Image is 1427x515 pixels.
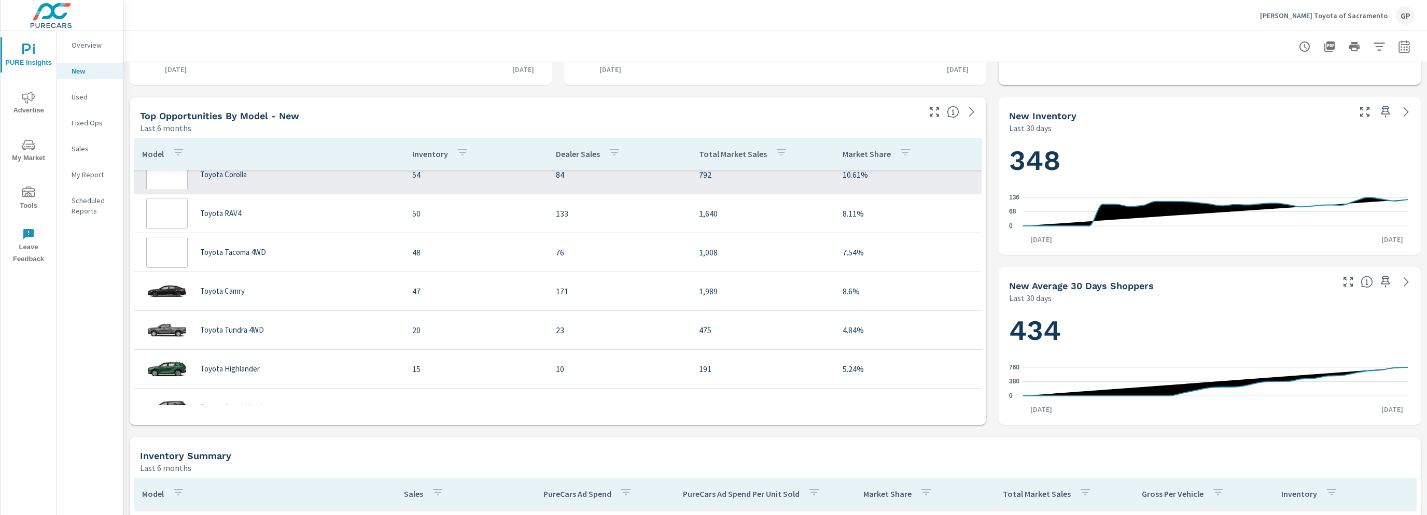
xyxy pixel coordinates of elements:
text: 0 [1009,222,1013,230]
p: Model [142,489,164,499]
p: 84 [556,168,683,181]
p: Toyota RAV4 [200,209,241,218]
p: Toyota Highlander [200,364,260,374]
p: Sales [72,144,115,154]
p: [DATE] [940,64,976,75]
text: 760 [1009,364,1019,371]
p: Last 6 months [140,462,191,474]
h5: New Average 30 Days Shoppers [1009,280,1154,291]
span: Leave Feedback [4,228,53,265]
p: 20 [412,324,539,336]
p: Used [72,92,115,102]
p: 475 [699,324,826,336]
p: 171 [556,285,683,297]
text: 68 [1009,208,1016,216]
img: glamour [146,314,188,346]
p: 10% [843,402,973,414]
button: Make Fullscreen [926,104,943,120]
p: 48 [412,246,539,259]
p: Last 30 days [1009,122,1052,134]
p: Gross Per Vehicle [1142,489,1204,499]
p: [DATE] [1374,234,1410,245]
button: Select Date Range [1394,36,1415,57]
p: 23 [556,324,683,336]
div: GP [1396,6,1415,25]
button: Print Report [1344,36,1365,57]
div: nav menu [1,31,57,269]
p: Inventory [412,149,448,159]
span: Advertise [4,91,53,117]
p: Total Market Sales [1003,489,1071,499]
span: PURE Insights [4,44,53,69]
p: 50 [412,207,539,220]
a: See more details in report [1398,274,1415,290]
p: 133 [556,207,683,220]
div: Scheduled Reports [57,193,123,219]
p: Fixed Ops [72,118,115,128]
p: 191 [699,363,826,375]
p: 792 [699,168,826,181]
button: Apply Filters [1369,36,1390,57]
p: 1,989 [699,285,826,297]
div: Used [57,89,123,105]
p: Toyota Tundra 4WD [200,325,264,335]
img: glamour [146,353,188,384]
p: Toyota Camry [200,287,245,296]
button: Make Fullscreen [1340,274,1356,290]
p: [PERSON_NAME] Toyota of Sacramento [1260,11,1388,20]
h5: Top Opportunities by Model - New [140,110,299,121]
span: A rolling 30 day total of daily Shoppers on the dealership website, averaged over the selected da... [1361,276,1373,288]
p: 1,640 [699,207,826,220]
div: Overview [57,37,123,53]
span: Save this to your personalized report [1377,274,1394,290]
p: 1,008 [699,246,826,259]
a: See more details in report [963,104,980,120]
div: Sales [57,141,123,156]
p: Scheduled Reports [72,195,115,216]
p: [DATE] [158,64,194,75]
h5: New Inventory [1009,110,1076,121]
h5: Inventory Summary [140,450,231,461]
p: Last 6 months [140,122,191,134]
div: My Report [57,167,123,182]
p: [DATE] [1374,404,1410,414]
span: Save this to your personalized report [1377,104,1394,120]
p: PureCars Ad Spend [543,489,611,499]
p: 10 [556,363,683,375]
span: Find the biggest opportunities within your model lineup by seeing how each model is selling in yo... [947,106,959,118]
p: 10.61% [843,168,973,181]
p: Market Share [843,149,891,159]
p: [DATE] [505,64,541,75]
p: 590 [699,402,826,414]
p: 9 [412,402,539,414]
div: Fixed Ops [57,115,123,131]
img: glamour [146,392,188,423]
p: Toyota Tacoma 4WD [200,248,266,257]
img: glamour [146,276,188,307]
p: Sales [404,489,423,499]
p: My Report [72,169,115,180]
p: 59 [556,402,683,414]
p: 4.84% [843,324,973,336]
p: New [72,66,115,76]
p: 15 [412,363,539,375]
p: 76 [556,246,683,259]
a: See more details in report [1398,104,1415,120]
button: Make Fullscreen [1356,104,1373,120]
h1: 348 [1009,143,1410,178]
p: Overview [72,40,115,50]
div: New [57,63,123,79]
p: 47 [412,285,539,297]
p: Toyota Corolla [200,170,247,179]
p: 7.54% [843,246,973,259]
span: My Market [4,139,53,164]
p: Model [142,149,164,159]
p: Toyota Grand Highlander [200,403,281,412]
p: 8.11% [843,207,973,220]
p: [DATE] [592,64,628,75]
span: Tools [4,187,53,212]
p: 5.24% [843,363,973,375]
p: Market Share [863,489,912,499]
p: 54 [412,168,539,181]
p: Last 30 days [1009,292,1052,304]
